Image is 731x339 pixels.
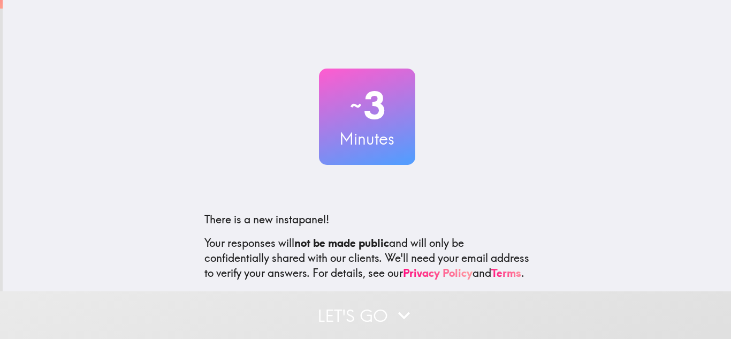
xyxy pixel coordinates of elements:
span: There is a new instapanel! [204,213,329,226]
b: not be made public [294,236,389,250]
h2: 3 [319,84,415,127]
a: Terms [491,266,521,280]
h3: Minutes [319,127,415,150]
p: Your responses will and will only be confidentially shared with our clients. We'll need your emai... [204,236,530,281]
p: This invite is exclusively for you, please do not share it. Complete it soon because spots are li... [204,289,530,319]
a: Privacy Policy [403,266,473,280]
span: ~ [348,89,363,122]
